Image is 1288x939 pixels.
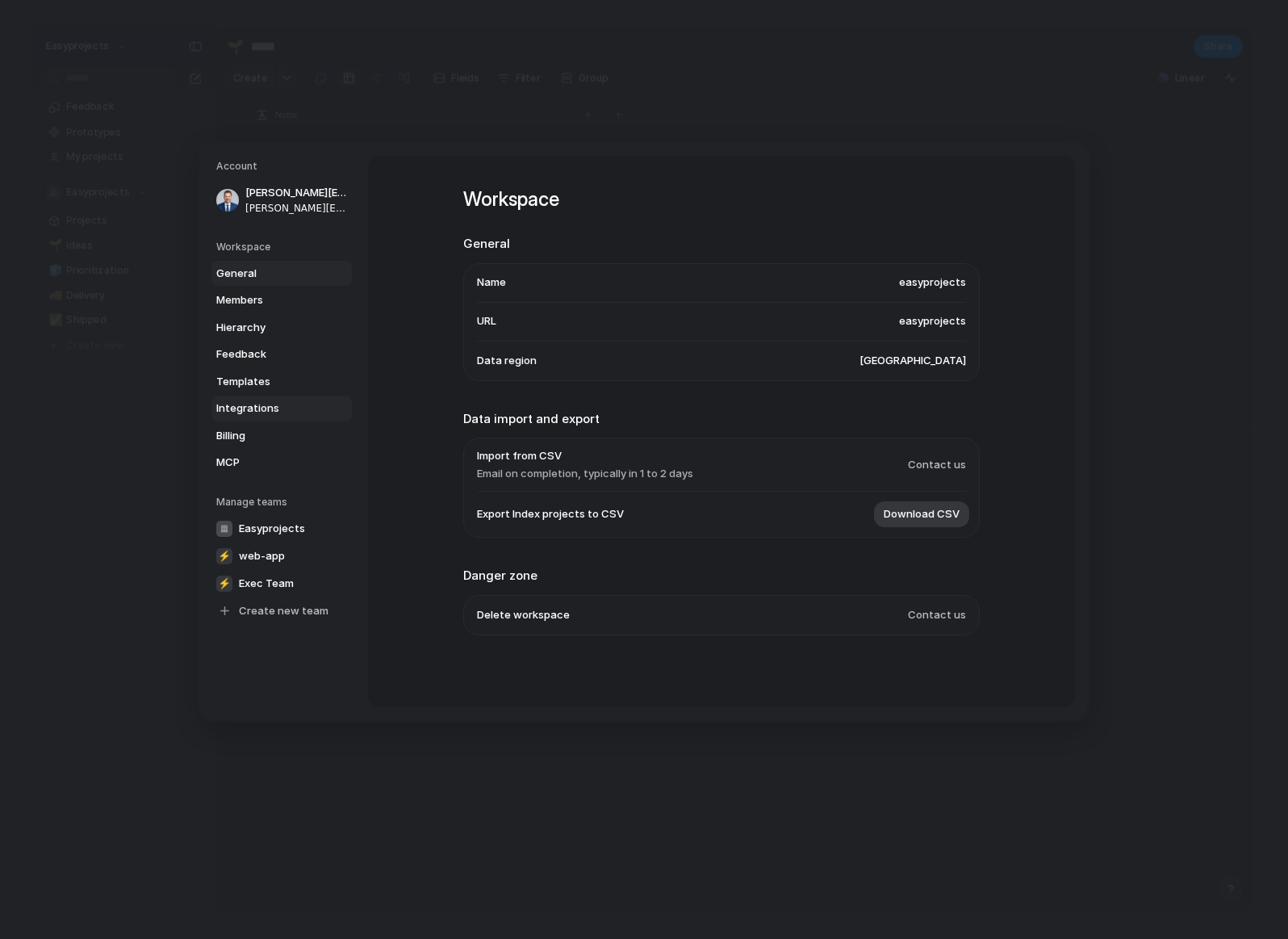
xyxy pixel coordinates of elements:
a: Templates [211,369,352,395]
span: Templates [216,374,320,390]
span: Name [477,275,506,291]
a: ⚡Exec Team [211,571,352,597]
h1: Workspace [463,185,980,214]
span: [PERSON_NAME][EMAIL_ADDRESS][PERSON_NAME] [245,201,349,216]
a: Billing [211,423,352,449]
a: Easyprojects [211,516,352,542]
a: Hierarchy [211,315,352,341]
h2: Data import and export [463,410,980,429]
span: Data region [477,353,537,369]
span: easyprojects [899,314,966,330]
a: General [211,261,352,287]
span: Members [216,292,320,308]
span: Exec Team [239,576,294,592]
span: [PERSON_NAME][EMAIL_ADDRESS][PERSON_NAME] [245,185,349,201]
h2: Danger zone [463,567,980,585]
span: URL [477,314,496,330]
h5: Account [216,159,352,174]
h2: General [463,235,980,254]
span: Billing [216,428,320,444]
span: Email on completion, typically in 1 to 2 days [477,466,693,482]
span: Create new team [239,603,328,619]
a: Integrations [211,396,352,421]
span: General [216,266,320,282]
span: Download CSV [884,507,960,523]
span: Integrations [216,400,320,417]
span: Hierarchy [216,320,320,336]
h5: Manage teams [216,495,352,509]
a: MCP [211,450,352,476]
h5: Workspace [216,240,352,254]
a: Feedback [211,342,352,367]
a: Create new team [211,598,352,624]
a: Members [211,287,352,313]
span: easyprojects [899,275,966,291]
a: [PERSON_NAME][EMAIL_ADDRESS][PERSON_NAME][PERSON_NAME][EMAIL_ADDRESS][PERSON_NAME] [211,180,352,220]
span: Delete workspace [477,607,570,623]
span: Contact us [908,457,966,473]
span: Export Index projects to CSV [477,507,624,523]
span: Import from CSV [477,448,693,464]
button: Download CSV [874,501,969,527]
span: Easyprojects [239,521,305,537]
span: MCP [216,455,320,471]
span: web-app [239,548,285,564]
span: [GEOGRAPHIC_DATA] [859,353,966,369]
a: ⚡web-app [211,543,352,569]
div: ⚡ [216,548,232,564]
span: Contact us [908,607,966,623]
span: Feedback [216,346,320,363]
div: ⚡ [216,576,232,592]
